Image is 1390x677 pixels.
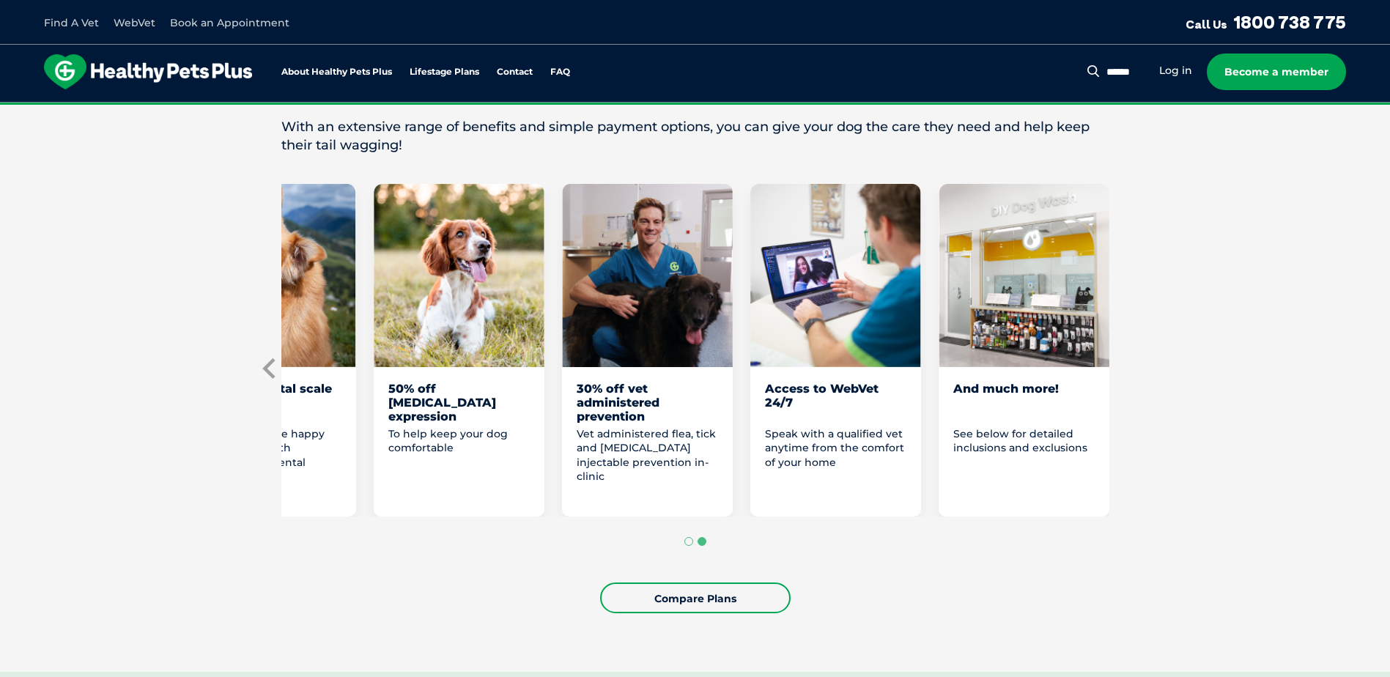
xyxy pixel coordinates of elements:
[170,16,289,29] a: Book an Appointment
[750,184,921,517] li: 7 of 8
[953,427,1095,456] p: See below for detailed inclusions and exclusions
[44,54,252,89] img: hpp-logo
[577,427,718,484] p: Vet administered flea, tick and [MEDICAL_DATA] injectable prevention in-clinic
[562,184,733,517] li: 6 of 8
[497,67,533,77] a: Contact
[281,67,392,77] a: About Healthy Pets Plus
[684,537,693,546] button: Go to page 1
[577,382,718,424] div: 30% off vet administered prevention
[114,16,155,29] a: WebVet
[421,103,969,116] span: Proactive, preventative wellness program designed to keep your pet healthier and happier for longer
[388,382,530,424] div: 50% off [MEDICAL_DATA] expression
[1207,53,1346,90] a: Become a member
[44,16,99,29] a: Find A Vet
[765,427,906,470] p: Speak with a qualified vet anytime from the comfort of your home
[259,358,281,380] button: Previous slide
[281,535,1109,548] ul: Select a slide to show
[600,582,791,613] a: Compare Plans
[388,427,530,456] p: To help keep your dog comfortable
[1186,11,1346,33] a: Call Us1800 738 775
[1159,64,1192,78] a: Log in
[953,382,1095,424] div: And much more!
[1186,17,1227,32] span: Call Us
[281,118,1109,155] p: With an extensive range of benefits and simple payment options, you can give your dog the care th...
[374,184,544,517] li: 5 of 8
[1084,64,1103,78] button: Search
[698,537,706,546] button: Go to page 2
[939,184,1109,517] li: 8 of 8
[410,67,479,77] a: Lifestage Plans
[765,382,906,424] div: Access to WebVet 24/7
[550,67,570,77] a: FAQ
